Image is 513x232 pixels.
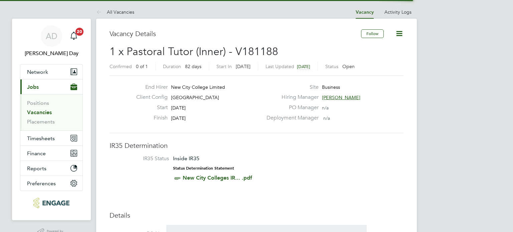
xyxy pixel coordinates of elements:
[20,131,82,146] button: Timesheets
[173,155,199,162] span: Inside IR35
[297,64,310,69] span: [DATE]
[96,9,134,15] a: All Vacancies
[27,100,49,106] a: Positions
[20,79,82,94] button: Jobs
[173,166,234,171] strong: Status Determination Statement
[171,105,186,111] span: [DATE]
[236,63,250,69] span: [DATE]
[27,165,46,172] span: Reports
[110,45,278,58] span: 1 x Pastoral Tutor (Inner) - V181188
[171,94,219,100] span: [GEOGRAPHIC_DATA]
[20,161,82,176] button: Reports
[263,104,319,111] label: PO Manager
[116,155,169,162] label: IR35 Status
[136,63,148,69] span: 0 of 1
[12,19,91,220] nav: Main navigation
[75,28,83,36] span: 20
[342,63,355,69] span: Open
[163,63,181,69] label: Duration
[131,104,168,111] label: Start
[356,9,374,15] a: Vacancy
[263,84,319,91] label: Site
[27,69,48,75] span: Network
[20,25,83,57] a: AD[PERSON_NAME] Day
[361,29,384,38] button: Follow
[183,175,252,181] a: New City Colleges IR... .pdf
[263,114,319,122] label: Deployment Manager
[263,94,319,101] label: Hiring Manager
[323,115,330,121] span: n/a
[171,84,225,90] span: New City College Limited
[185,63,201,69] span: 82 days
[67,25,80,47] a: 20
[110,29,361,38] h3: Vacancy Details
[27,135,55,142] span: Timesheets
[110,211,403,220] h3: Details
[27,119,55,125] a: Placements
[20,146,82,161] button: Finance
[110,63,132,69] label: Confirmed
[33,198,69,208] img: morganhunt-logo-retina.png
[27,150,46,157] span: Finance
[325,63,338,69] label: Status
[110,141,403,150] h3: IR35 Determination
[322,94,360,100] span: [PERSON_NAME]
[20,198,83,208] a: Go to home page
[322,105,329,111] span: n/a
[171,115,186,121] span: [DATE]
[46,32,57,40] span: AD
[216,63,232,69] label: Start In
[20,64,82,79] button: Network
[384,9,411,15] a: Activity Logs
[266,63,294,69] label: Last Updated
[27,109,52,115] a: Vacancies
[27,84,39,90] span: Jobs
[20,176,82,191] button: Preferences
[131,94,168,101] label: Client Config
[20,49,83,57] span: Amie Day
[131,114,168,122] label: Finish
[322,84,340,90] span: Business
[27,180,56,187] span: Preferences
[131,84,168,91] label: End Hirer
[20,94,82,131] div: Jobs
